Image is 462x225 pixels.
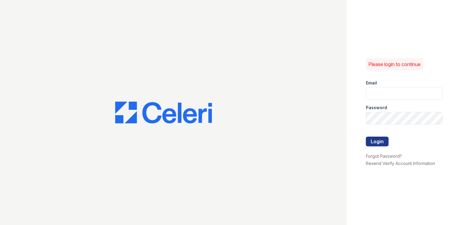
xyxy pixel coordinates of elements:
[366,80,377,86] label: Email
[115,102,212,123] img: CE_Logo_Blue-a8612792a0a2168367f1c8372b55b34899dd931a85d93a1a3d3e32e68fde9ad4.png
[366,161,435,166] a: Resend Verify Account Information
[366,154,402,159] a: Forgot Password?
[366,137,389,146] button: Login
[368,61,421,68] p: Please login to continue
[366,105,387,111] label: Password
